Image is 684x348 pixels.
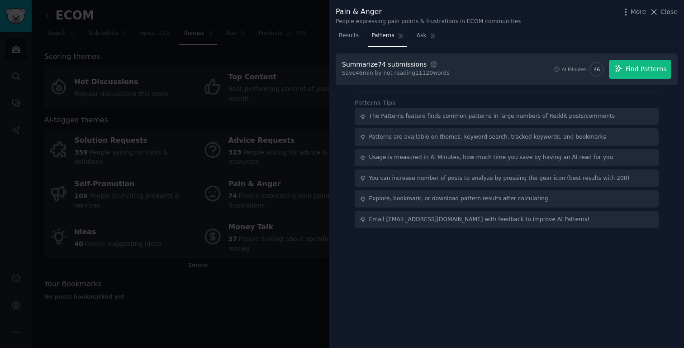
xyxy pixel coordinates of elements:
[368,29,407,47] a: Patterns
[369,174,630,183] div: You can increase number of posts to analyze by pressing the gear icon (best results with 200)
[342,60,427,69] div: Summarize 74 submissions
[355,99,395,106] label: Patterns Tips
[413,29,439,47] a: Ask
[621,7,646,17] button: More
[371,32,394,40] span: Patterns
[369,195,548,203] div: Explore, bookmark, or download pattern results after calculating
[649,7,678,17] button: Close
[417,32,427,40] span: Ask
[660,7,678,17] span: Close
[342,69,450,77] div: Save 46 min by not reading 11120 words
[369,133,606,141] div: Patterns are available on themes, keyword search, tracked keywords, and bookmarks
[369,154,613,162] div: Usage is measured in AI Minutes, how much time you save by having an AI read for you
[561,66,588,72] div: AI Minutes:
[369,112,615,121] div: The Patterns feature finds common patterns in large numbers of Reddit posts/comments
[336,6,521,18] div: Pain & Anger
[594,66,600,72] span: 46
[339,32,359,40] span: Results
[336,29,362,47] a: Results
[609,60,671,79] button: Find Patterns
[631,7,646,17] span: More
[369,216,590,224] div: Email [EMAIL_ADDRESS][DOMAIN_NAME] with feedback to improve AI Patterns!
[626,64,667,74] span: Find Patterns
[336,18,521,26] div: People expressing pain points & frustrations in ECOM communities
